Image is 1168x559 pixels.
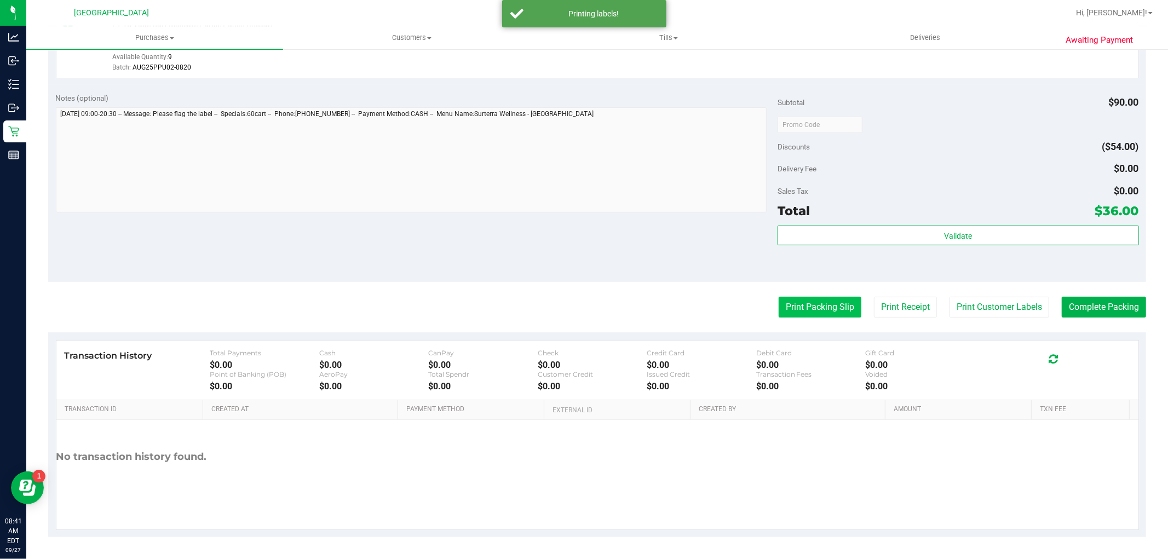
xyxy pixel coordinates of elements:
[56,420,207,494] div: No transaction history found.
[756,360,865,370] div: $0.00
[647,370,756,378] div: Issued Credit
[797,26,1054,49] a: Deliveries
[8,79,19,90] inline-svg: Inventory
[944,232,972,240] span: Validate
[406,405,540,414] a: Payment Method
[65,405,199,414] a: Transaction ID
[950,297,1049,318] button: Print Customer Labels
[778,187,808,195] span: Sales Tax
[319,370,428,378] div: AeroPay
[538,370,647,378] div: Customer Credit
[778,164,816,173] span: Delivery Fee
[5,516,21,546] p: 08:41 AM EDT
[778,117,862,133] input: Promo Code
[778,137,810,157] span: Discounts
[647,360,756,370] div: $0.00
[778,226,1138,245] button: Validate
[865,349,974,357] div: Gift Card
[74,8,149,18] span: [GEOGRAPHIC_DATA]
[699,405,881,414] a: Created By
[211,405,394,414] a: Created At
[538,349,647,357] div: Check
[283,26,540,49] a: Customers
[540,33,796,43] span: Tills
[319,349,428,357] div: Cash
[168,53,172,61] span: 9
[8,149,19,160] inline-svg: Reports
[26,33,283,43] span: Purchases
[865,370,974,378] div: Voided
[778,98,804,107] span: Subtotal
[530,8,658,19] div: Printing labels!
[756,349,865,357] div: Debit Card
[112,64,131,71] span: Batch:
[895,33,955,43] span: Deliveries
[210,370,319,378] div: Point of Banking (POB)
[210,360,319,370] div: $0.00
[56,94,109,102] span: Notes (optional)
[1076,8,1147,17] span: Hi, [PERSON_NAME]!
[1114,163,1139,174] span: $0.00
[26,26,283,49] a: Purchases
[756,381,865,391] div: $0.00
[428,381,537,391] div: $0.00
[538,360,647,370] div: $0.00
[11,471,44,504] iframe: Resource center
[779,297,861,318] button: Print Packing Slip
[1040,405,1125,414] a: Txn Fee
[210,349,319,357] div: Total Payments
[1102,141,1139,152] span: ($54.00)
[778,203,810,218] span: Total
[8,32,19,43] inline-svg: Analytics
[8,102,19,113] inline-svg: Outbound
[112,49,389,71] div: Available Quantity:
[428,360,537,370] div: $0.00
[284,33,539,43] span: Customers
[32,470,45,483] iframe: Resource center unread badge
[8,126,19,137] inline-svg: Retail
[538,381,647,391] div: $0.00
[1109,96,1139,108] span: $90.00
[647,349,756,357] div: Credit Card
[133,64,191,71] span: AUG25PPU02-0820
[210,381,319,391] div: $0.00
[756,370,865,378] div: Transaction Fees
[1062,297,1146,318] button: Complete Packing
[5,546,21,554] p: 09/27
[874,297,937,318] button: Print Receipt
[544,400,690,420] th: External ID
[428,349,537,357] div: CanPay
[1066,34,1133,47] span: Awaiting Payment
[865,381,974,391] div: $0.00
[319,381,428,391] div: $0.00
[1095,203,1139,218] span: $36.00
[540,26,797,49] a: Tills
[1114,185,1139,197] span: $0.00
[319,360,428,370] div: $0.00
[865,360,974,370] div: $0.00
[428,370,537,378] div: Total Spendr
[647,381,756,391] div: $0.00
[8,55,19,66] inline-svg: Inbound
[894,405,1028,414] a: Amount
